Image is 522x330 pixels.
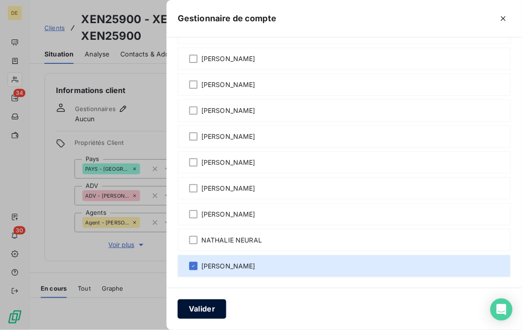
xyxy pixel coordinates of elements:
[201,106,255,115] span: [PERSON_NAME]
[201,184,255,193] span: [PERSON_NAME]
[201,262,255,271] span: [PERSON_NAME]
[178,299,226,319] button: Valider
[201,54,255,63] span: [PERSON_NAME]
[201,210,255,219] span: [PERSON_NAME]
[201,80,255,89] span: [PERSON_NAME]
[201,236,262,245] span: NATHALIE NEURAL
[491,299,513,321] div: Open Intercom Messenger
[178,12,276,25] h5: Gestionnaire de compte
[201,158,255,167] span: [PERSON_NAME]
[201,132,255,141] span: [PERSON_NAME]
